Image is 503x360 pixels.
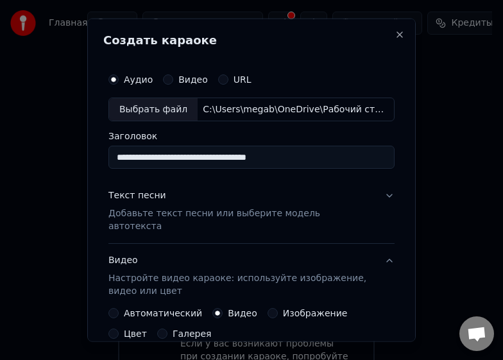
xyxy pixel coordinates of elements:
[234,74,251,83] label: URL
[178,74,208,83] label: Видео
[108,254,374,298] div: Видео
[108,207,374,233] p: Добавьте текст песни или выберите модель автотекста
[124,309,202,318] label: Автоматический
[108,272,374,298] p: Настройте видео караоке: используйте изображение, видео или цвет
[283,309,348,318] label: Изображение
[108,179,395,243] button: Текст песниДобавьте текст песни или выберите модель автотекста
[198,103,394,116] div: C:\Users\megab\OneDrive\Рабочий стол\[PERSON_NAME] - Бабья доля ([DOMAIN_NAME]).mp3
[109,98,198,121] div: Выбрать файл
[103,34,400,46] h2: Создать караоке
[108,132,395,141] label: Заголовок
[124,74,153,83] label: Аудио
[108,244,395,308] button: ВидеоНастройте видео караоке: используйте изображение, видео или цвет
[228,309,257,318] label: Видео
[108,189,166,202] div: Текст песни
[173,329,212,338] label: Галерея
[124,329,147,338] label: Цвет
